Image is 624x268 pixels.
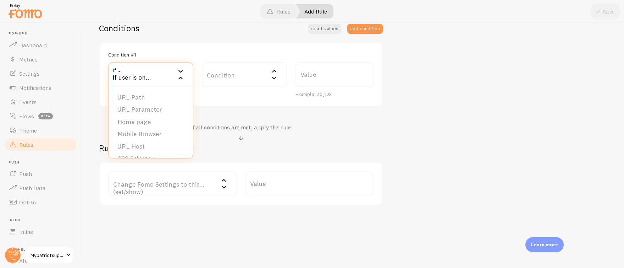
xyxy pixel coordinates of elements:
[4,195,77,209] a: Opt-In
[109,116,193,128] li: Home page
[19,70,40,77] span: Settings
[202,62,287,87] label: Condition
[19,42,48,49] span: Dashboard
[4,123,77,138] a: Theme
[4,81,77,95] a: Notifications
[9,31,77,36] span: Pop-ups
[4,167,77,181] a: Push
[99,23,139,34] h2: Conditions
[19,170,32,177] span: Push
[4,181,77,195] a: Push Data
[109,91,193,104] li: URL Path
[4,225,77,239] a: Inline
[525,237,564,252] div: Learn more
[19,84,51,91] span: Notifications
[4,95,77,109] a: Events
[109,152,193,165] li: CSS Selector
[7,2,43,20] img: fomo-relay-logo-orange.svg
[99,143,383,154] h2: Rule
[19,113,34,120] span: Flows
[26,247,73,264] a: Mypatriotsupply
[9,160,77,165] span: Push
[108,52,136,58] h5: Condition #1
[19,228,33,235] span: Inline
[31,251,64,259] span: Mypatriotsupply
[4,66,77,81] a: Settings
[4,109,77,123] a: Flows beta
[108,62,193,87] div: If user is on...
[4,52,77,66] a: Metrics
[19,141,33,148] span: Rules
[38,113,53,119] span: beta
[296,62,374,87] label: Value
[308,24,341,34] button: reset values
[531,241,558,248] p: Learn more
[109,140,193,153] li: URL Host
[4,138,77,152] a: Rules
[9,218,77,223] span: Inline
[191,124,291,131] h4: If all conditions are met, apply this rule
[245,171,374,196] label: Value
[347,24,383,34] button: add condition
[19,56,38,63] span: Metrics
[19,127,37,134] span: Theme
[108,171,237,196] label: Change Fomo Settings to this... (set/show)
[19,199,36,206] span: Opt-In
[19,98,37,106] span: Events
[296,91,374,98] div: Example: ad_123
[19,184,46,192] span: Push Data
[4,38,77,52] a: Dashboard
[109,128,193,140] li: Mobile Browser
[109,103,193,116] li: URL Parameter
